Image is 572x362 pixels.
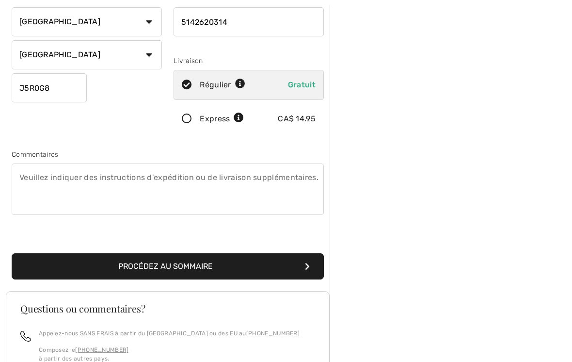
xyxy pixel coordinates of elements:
a: [PHONE_NUMBER] [75,347,128,354]
div: Commentaires [12,150,324,160]
a: [PHONE_NUMBER] [246,330,300,337]
button: Procédez au sommaire [12,254,324,280]
input: Téléphone portable [174,8,324,37]
div: Régulier [200,80,245,91]
input: Code Postal [12,74,87,103]
div: CA$ 14.95 [278,114,316,125]
p: Appelez-nous SANS FRAIS à partir du [GEOGRAPHIC_DATA] ou des EU au [39,329,300,338]
h3: Questions ou commentaires? [20,304,315,314]
div: Express [200,114,244,125]
div: Livraison [174,56,324,66]
span: Gratuit [288,81,316,90]
img: call [20,331,31,342]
